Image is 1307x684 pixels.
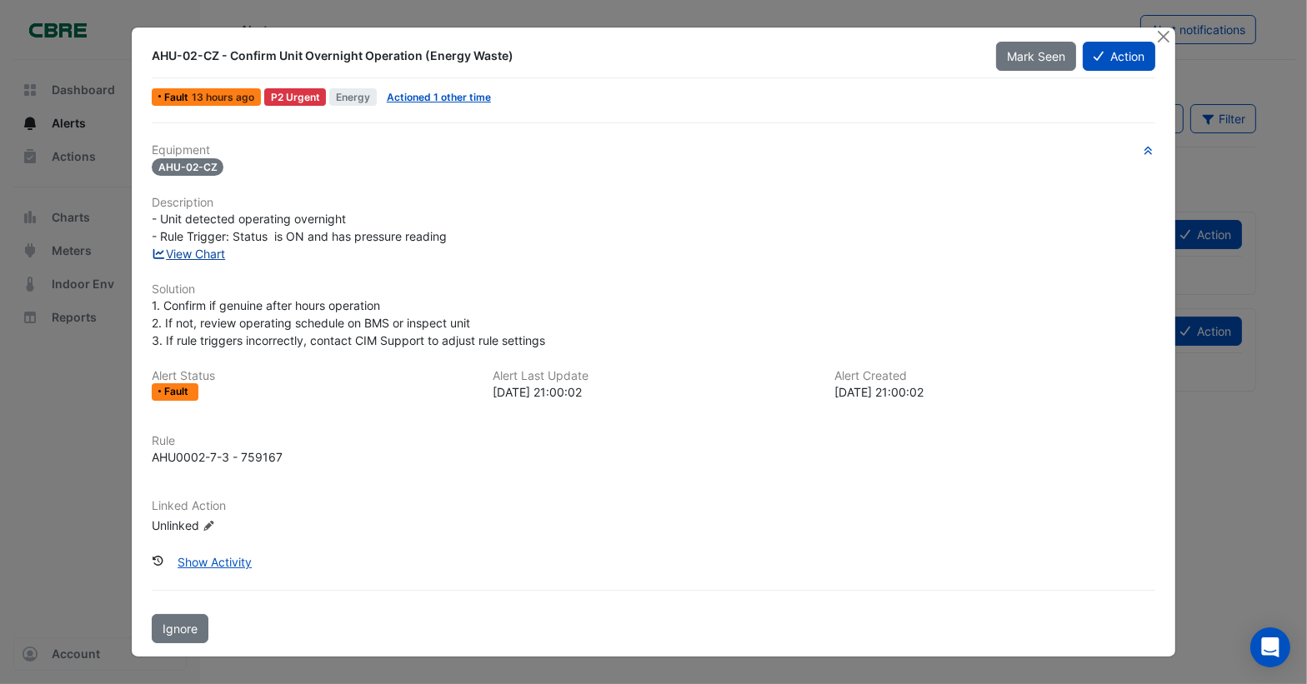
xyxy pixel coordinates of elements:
fa-icon: Edit Linked Action [203,519,215,532]
span: Fault [164,92,192,102]
h6: Solution [152,282,1155,297]
a: Actioned 1 other time [387,91,491,103]
h6: Alert Created [834,369,1155,383]
span: Thu 18-Sep-2025 21:00 AEST [192,91,254,103]
div: Unlinked [152,516,352,533]
div: [DATE] 21:00:02 [834,383,1155,401]
h6: Equipment [152,143,1155,157]
button: Close [1154,27,1172,45]
span: Mark Seen [1007,49,1065,63]
span: AHU-02-CZ [152,158,224,176]
div: AHU-02-CZ - Confirm Unit Overnight Operation (Energy Waste) [152,47,976,64]
h6: Alert Last Update [493,369,814,383]
button: Show Activity [167,547,263,577]
a: View Chart [152,247,226,261]
h6: Rule [152,434,1155,448]
div: Open Intercom Messenger [1250,627,1290,667]
button: Action [1083,42,1155,71]
h6: Description [152,196,1155,210]
span: Energy [329,88,377,106]
span: Fault [164,387,192,397]
div: [DATE] 21:00:02 [493,383,814,401]
div: P2 Urgent [264,88,327,106]
span: Ignore [163,622,198,636]
h6: Alert Status [152,369,473,383]
span: 1. Confirm if genuine after hours operation 2. If not, review operating schedule on BMS or inspec... [152,298,545,347]
div: AHU0002-7-3 - 759167 [152,448,283,466]
span: - Unit detected operating overnight - Rule Trigger: Status is ON and has pressure reading [152,212,447,243]
button: Ignore [152,614,208,643]
h6: Linked Action [152,499,1155,513]
button: Mark Seen [996,42,1076,71]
